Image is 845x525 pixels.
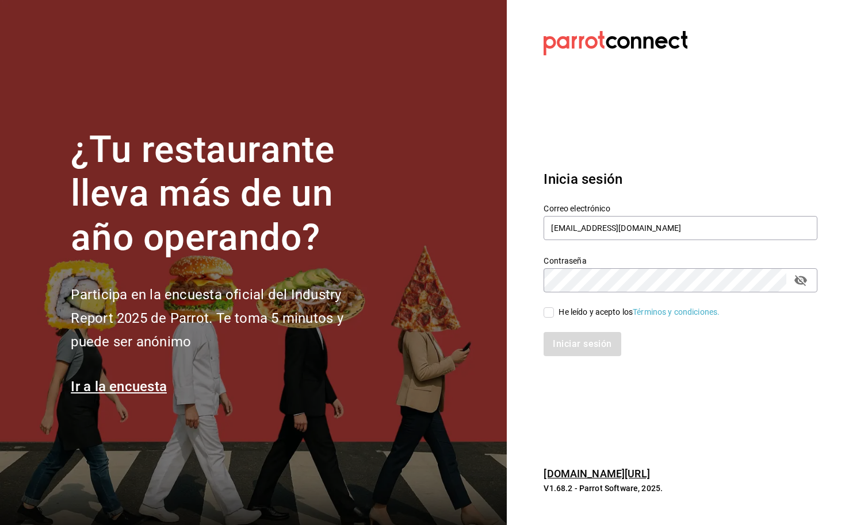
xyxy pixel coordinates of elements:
button: passwordField [791,271,810,290]
h2: Participa en la encuesta oficial del Industry Report 2025 de Parrot. Te toma 5 minutos y puede se... [71,283,381,353]
a: Términos y condiciones. [633,307,720,316]
label: Correo electrónico [544,204,817,212]
div: He leído y acepto los [559,306,720,318]
h3: Inicia sesión [544,169,817,190]
a: Ir a la encuesta [71,379,167,395]
input: Ingresa tu correo electrónico [544,216,817,240]
p: V1.68.2 - Parrot Software, 2025. [544,482,817,494]
label: Contraseña [544,256,817,264]
h1: ¿Tu restaurante lleva más de un año operando? [71,128,381,260]
a: [DOMAIN_NAME][URL] [544,468,649,480]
